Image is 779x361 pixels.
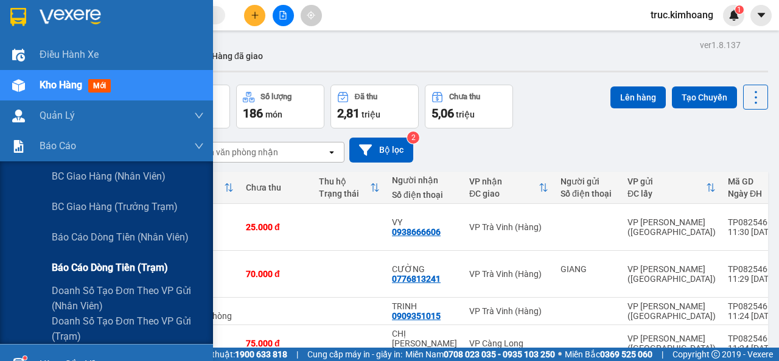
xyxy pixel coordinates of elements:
span: Báo cáo dòng tiền (trạm) [52,260,168,275]
button: file-add [273,5,294,26]
div: TP08254666 [728,301,777,311]
img: solution-icon [12,140,25,153]
div: Mã GD [728,177,767,186]
span: 0937300339 - [5,66,86,77]
th: Toggle SortBy [313,172,386,204]
div: VP Trà Vinh (Hàng) [469,222,548,232]
div: GIANG [561,264,615,274]
div: Số lượng [260,93,292,101]
span: Hỗ trợ kỹ thuật: [175,348,287,361]
span: Doanh số tạo đơn theo VP gửi (trạm) [52,314,204,344]
div: TP08254667 [728,264,777,274]
div: 70.000 đ [246,269,307,279]
div: VP Càng Long [469,338,548,348]
span: caret-down [756,10,767,21]
div: 75.000 đ [246,338,307,348]
span: file-add [279,11,287,19]
span: món [265,110,282,119]
span: triệu [456,110,475,119]
div: Người nhận [392,175,457,185]
img: warehouse-icon [12,79,25,92]
div: 0776813241 [392,274,441,284]
span: down [194,111,204,121]
div: Người gửi [561,177,615,186]
strong: 1900 633 818 [235,349,287,359]
div: VP nhận [469,177,539,186]
button: aim [301,5,322,26]
img: warehouse-icon [12,49,25,61]
span: truc.kimhoang [641,7,723,23]
div: ĐC giao [469,189,539,198]
button: Hàng đã giao [202,41,273,71]
sup: 1 [735,5,744,14]
span: mới [88,79,111,93]
span: VP Càng Long [34,52,96,64]
div: TP08254668 [728,217,777,227]
button: Lên hàng [610,86,666,108]
span: down [194,141,204,151]
div: Đã thu [355,93,377,101]
div: VP gửi [627,177,706,186]
button: plus [244,5,265,26]
span: Doanh số tạo đơn theo VP gửi (nhân viên) [52,283,204,314]
div: Thu hộ [319,177,370,186]
span: triệu [362,110,380,119]
div: VP [PERSON_NAME] ([GEOGRAPHIC_DATA]) [627,334,716,353]
span: 1 [737,5,741,14]
sup: 1 [23,356,27,360]
span: Miền Nam [405,348,555,361]
span: 2,81 [337,106,360,121]
div: ver 1.8.137 [700,38,741,52]
strong: BIÊN NHẬN GỬI HÀNG [41,7,141,18]
div: 11:29 [DATE] [728,274,777,284]
span: Kho hàng [40,79,82,91]
span: Quản Lý [40,108,75,123]
div: 25.000 đ [246,222,307,232]
button: Số lượng186món [236,85,324,128]
span: plus [251,11,259,19]
span: aim [307,11,315,19]
div: VP [PERSON_NAME] ([GEOGRAPHIC_DATA]) [627,301,716,321]
div: ĐC lấy [627,189,706,198]
button: Tạo Chuyến [672,86,737,108]
div: 11:30 [DATE] [728,227,777,237]
span: 5,06 [431,106,454,121]
svg: open [327,147,337,157]
div: Số điện thoại [392,190,457,200]
button: Đã thu2,81 triệu [330,85,419,128]
span: VP [PERSON_NAME] ([GEOGRAPHIC_DATA]) - [5,24,113,47]
div: Số điện thoại [561,189,615,198]
div: 0909351015 [392,311,441,321]
span: LIÊN [65,66,86,77]
div: VY [392,217,457,227]
span: Điều hành xe [40,47,99,62]
img: logo-vxr [10,8,26,26]
span: BC giao hàng (trưởng trạm) [52,199,178,214]
button: caret-down [750,5,772,26]
p: NHẬN: [5,52,178,64]
img: icon-new-feature [728,10,739,21]
strong: 0369 525 060 [600,349,652,359]
span: ⚪️ [558,352,562,357]
span: BC giao hàng (nhân viên) [52,169,166,184]
span: Cung cấp máy in - giấy in: [307,348,402,361]
span: Báo cáo dòng tiền (nhân viên) [52,230,189,245]
sup: 2 [407,131,419,144]
div: VP [PERSON_NAME] ([GEOGRAPHIC_DATA]) [627,217,716,237]
span: K BAO HƯ [32,79,77,91]
div: Ngày ĐH [728,189,767,198]
strong: 0708 023 035 - 0935 103 250 [444,349,555,359]
img: warehouse-icon [12,110,25,122]
div: Chọn văn phòng nhận [194,146,278,158]
th: Toggle SortBy [463,172,554,204]
div: CƯỜNG [392,264,457,274]
div: 11:24 [DATE] [728,343,777,353]
div: VP Trà Vinh (Hàng) [469,269,548,279]
div: Chưa thu [449,93,480,101]
span: Báo cáo [40,138,76,153]
button: Bộ lọc [349,138,413,163]
div: Chưa thu [246,183,307,192]
th: Toggle SortBy [621,172,722,204]
div: 0938666606 [392,227,441,237]
span: | [662,348,663,361]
